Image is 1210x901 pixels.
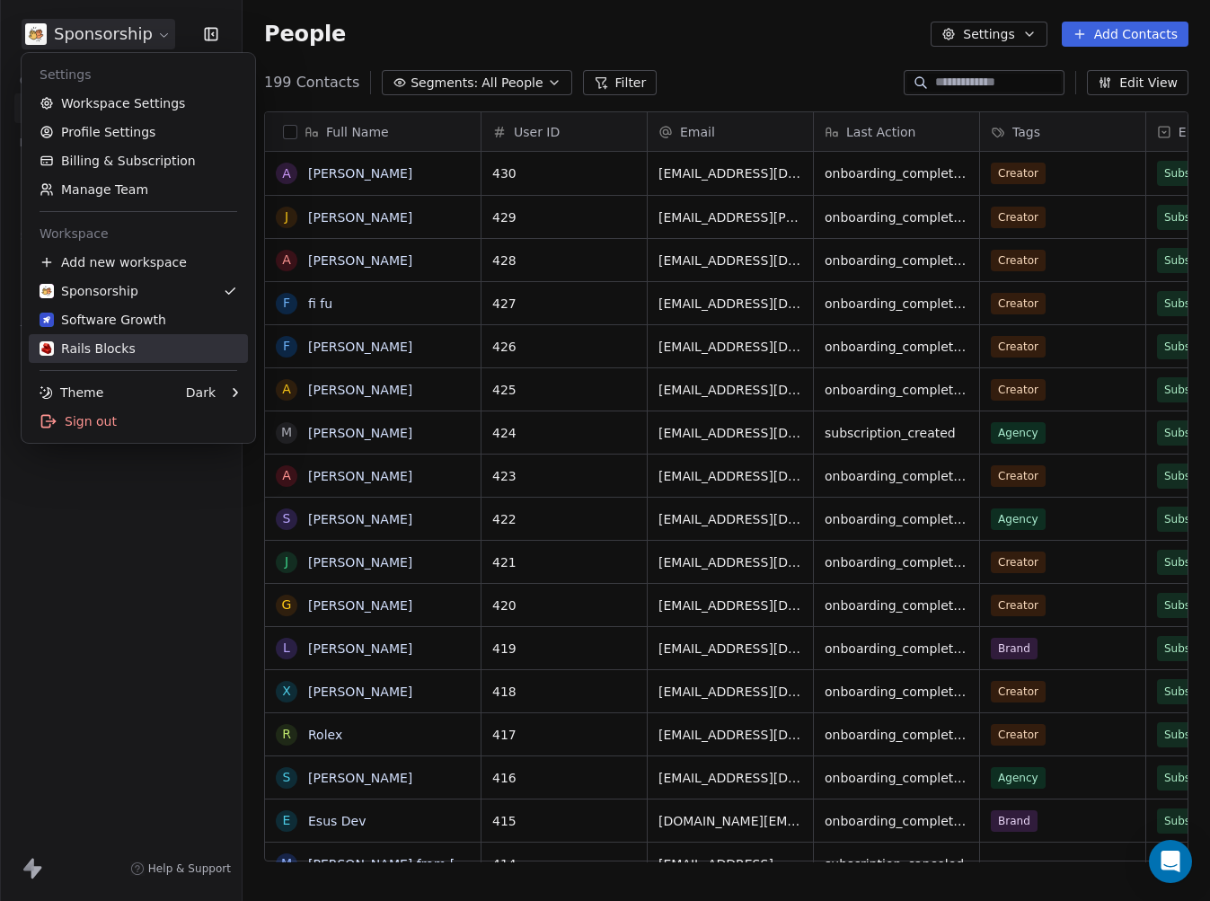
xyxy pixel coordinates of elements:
[29,248,248,277] div: Add new workspace
[40,311,166,329] div: Software Growth
[40,384,103,402] div: Theme
[29,118,248,146] a: Profile Settings
[40,284,54,298] img: logo-white-bg.png
[29,89,248,118] a: Workspace Settings
[40,313,54,327] img: logo-software-growth.jpg
[29,407,248,436] div: Sign out
[29,219,248,248] div: Workspace
[40,340,136,358] div: Rails Blocks
[186,384,216,402] div: Dark
[29,60,248,89] div: Settings
[29,175,248,204] a: Manage Team
[40,282,138,300] div: Sponsorship
[29,146,248,175] a: Billing & Subscription
[40,341,54,356] img: rails-blocks-logo.png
